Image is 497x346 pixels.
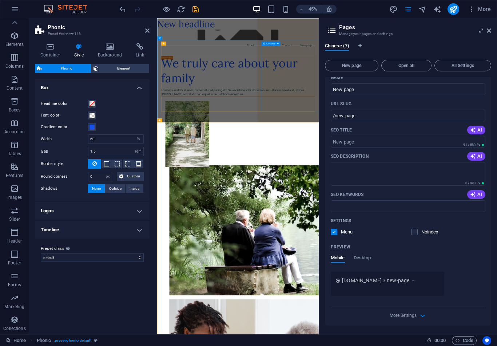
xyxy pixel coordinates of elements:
p: Forms [8,282,21,288]
button: None [88,184,105,193]
i: This element is a customizable preset [94,338,98,342]
span: New page [328,63,375,68]
p: Marketing [4,304,24,310]
i: Design (Ctrl+Alt+Y) [389,5,398,13]
p: SEO Description [331,153,369,159]
button: Inside [126,184,143,193]
p: Elements [5,42,24,47]
label: Border style [41,160,88,168]
h6: 45% [307,5,319,13]
div: Preview [331,255,371,269]
span: AI [470,192,482,197]
i: Publish [449,5,457,13]
span: Chinese (7) [325,42,349,52]
label: Gradient color [41,123,88,131]
h4: Timeline [35,221,150,239]
p: Columns [5,63,24,69]
p: Accordion [4,129,25,135]
label: Round corners [41,172,88,181]
button: 45% [296,5,322,13]
span: 00 00 [434,336,446,345]
label: Headline color [41,99,88,108]
span: Open all [385,63,428,68]
label: Gap [41,149,88,153]
button: reload [176,5,185,13]
i: Save (Ctrl+S) [191,5,200,13]
span: : [440,338,441,343]
button: save [191,5,200,13]
p: URL SLUG [331,101,351,107]
h2: Pages [339,24,491,31]
a: Click to cancel selection. Double-click to open Pages [6,336,26,345]
button: Usercentrics [482,336,491,345]
h4: Box [35,79,150,92]
p: Collections [3,326,25,331]
button: Element [91,64,150,73]
i: Pages (Ctrl+Alt+S) [404,5,412,13]
label: Font color [41,111,88,120]
i: Undo: Add element (Ctrl+Z) [119,5,127,13]
label: Width [41,137,88,141]
p: Preview of your page in search results [331,244,350,250]
span: [DOMAIN_NAME] [342,277,382,284]
p: SEO Keywords [331,192,363,197]
span: More Settings [390,313,417,318]
span: None [92,184,101,193]
label: Preset class [41,244,144,253]
span: All Settings [438,63,488,68]
p: Header [7,238,22,244]
h3: Manage your pages and settings [339,31,477,37]
span: Code [455,336,473,345]
p: Features [6,173,23,178]
button: design [389,5,398,13]
h4: Background [92,43,131,58]
h4: Link [130,43,150,58]
button: More [465,3,494,15]
p: Content [7,85,23,91]
button: Outside [105,184,126,193]
span: new-page [387,277,409,284]
nav: breadcrumb [37,336,98,345]
p: Name [331,75,343,80]
label: Last part of the URL for this page [331,101,351,107]
button: AI [467,126,485,134]
span: 91 / 580 Px [463,143,480,147]
p: Tables [8,151,21,157]
p: Footer [8,260,21,266]
span: Calculated pixel length in search results [464,181,485,186]
img: Editor Logo [42,5,96,13]
p: Define if you want this page to be shown in auto-generated navigation. [341,229,365,235]
span: . preset-phonic-default [54,336,91,345]
button: AI [467,190,485,199]
button: Code [452,336,477,345]
button: More Settings [404,311,413,320]
input: The page title in search results and browser tabs [331,136,485,148]
button: navigator [418,5,427,13]
button: publish [448,3,459,15]
span: Desktop [354,253,371,264]
span: AI [470,153,482,159]
span: AI [470,127,482,133]
span: Inside [130,184,139,193]
button: All Settings [434,60,491,71]
button: undo [118,5,127,13]
button: Click here to leave preview mode and continue editing [162,5,171,13]
button: New page [325,60,378,71]
span: More [468,5,491,13]
button: Open all [381,60,432,71]
p: Instruct search engines to exclude this page from search results. [421,229,445,235]
h4: Style [69,43,92,58]
label: The text in search results and social media [331,153,369,159]
p: SEO Title [331,127,352,133]
span: Calculated pixel length in search results [462,142,485,148]
button: Custom [117,172,144,181]
i: Reload page [177,5,185,13]
p: Images [7,194,22,200]
span: Custom [126,172,142,181]
button: pages [404,5,413,13]
i: AI Writer [433,5,441,13]
h3: Preset #ed-new-146 [48,31,135,37]
span: 0 / 990 Px [465,181,480,185]
button: AI [467,152,485,161]
p: Settings [331,218,351,224]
